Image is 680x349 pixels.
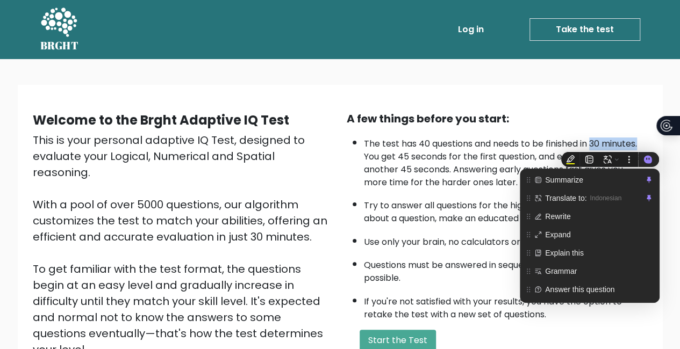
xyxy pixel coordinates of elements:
li: Try to answer all questions for the highest score. If you're unsure about a question, make an edu... [364,194,648,225]
a: Take the test [529,18,640,41]
b: Welcome to the Brght Adaptive IQ Test [33,111,289,129]
li: The test has 40 questions and needs to be finished in 30 minutes. You get 45 seconds for the firs... [364,132,648,189]
li: If you're not satisfied with your results, you have the option to retake the test with a new set ... [364,290,648,321]
a: BRGHT [40,4,79,55]
h5: BRGHT [40,39,79,52]
a: Log in [454,19,488,40]
li: Questions must be answered in sequence; skipping questions is not possible. [364,253,648,285]
div: A few things before you start: [347,111,648,127]
li: Use only your brain, no calculators or pens. [364,230,648,249]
